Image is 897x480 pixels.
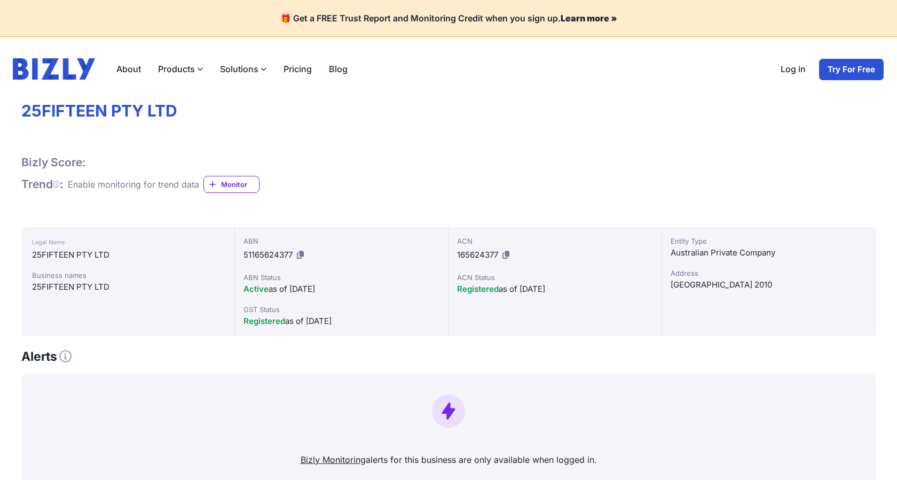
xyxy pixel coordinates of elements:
[203,176,259,193] a: Monitor
[32,270,224,281] div: Business names
[671,246,867,259] div: Australian Private Company
[457,283,653,296] div: as of [DATE]
[211,58,275,80] label: Solutions
[68,178,199,191] div: Enable monitoring for trend data
[457,236,653,246] div: ACN
[561,13,617,24] a: Learn more »
[108,58,149,80] a: About
[243,304,439,315] div: GST Status
[243,283,439,296] div: as of [DATE]
[671,268,867,278] div: Address
[671,278,867,291] div: [GEOGRAPHIC_DATA] 2010
[32,281,224,293] div: 25FIFTEEN PTY LTD
[243,315,439,328] div: as of [DATE]
[30,453,867,466] p: alerts for this business are only available when logged in.
[243,284,269,294] span: Active
[457,250,498,260] span: 165624377
[243,272,439,283] div: ABN Status
[243,236,439,246] div: ABN
[819,58,884,81] a: Try For Free
[21,156,86,169] h1: Bizly Score:
[21,101,876,121] h1: 25FIFTEEN PTY LTD
[13,58,95,80] img: bizly_logo.svg
[320,58,356,80] a: Blog
[301,454,366,465] a: Bizly Monitoring
[671,236,867,246] div: Entity Type
[457,284,499,294] span: Registered
[243,250,293,260] span: 51165624377
[772,58,814,81] a: Log in
[21,177,64,191] span: Trend :
[275,58,320,80] a: Pricing
[21,349,72,365] h3: Alerts
[32,236,224,249] div: Legal Name
[457,272,653,283] div: ACN Status
[243,316,285,326] span: Registered
[13,13,884,24] h4: 🎁 Get a FREE Trust Report and Monitoring Credit when you sign up.
[149,58,211,80] label: Products
[221,179,259,190] span: Monitor
[32,249,224,261] div: 25FIFTEEN PTY LTD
